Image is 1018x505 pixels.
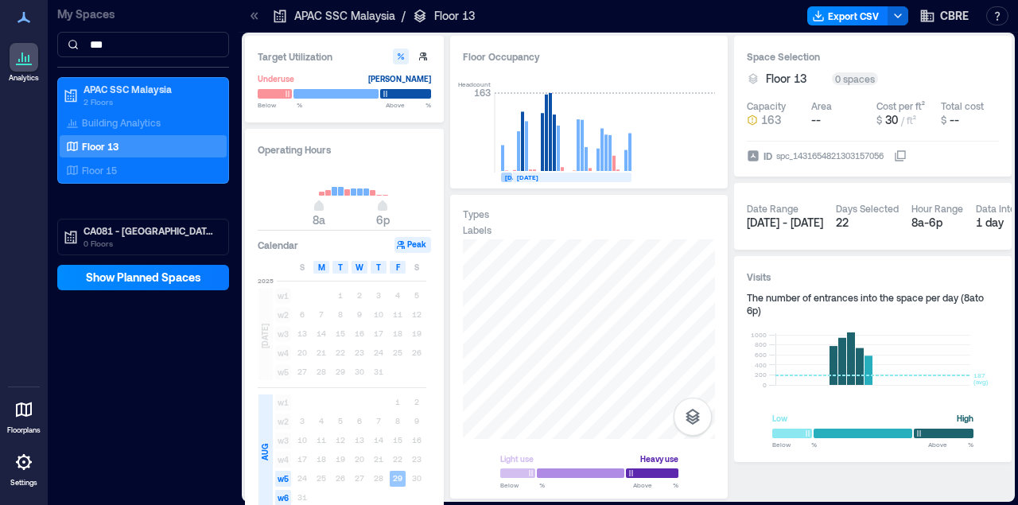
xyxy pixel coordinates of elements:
[755,351,767,359] tspan: 600
[275,452,291,468] span: w4
[402,8,406,24] p: /
[275,326,291,342] span: w3
[807,6,888,25] button: Export CSV
[376,213,390,227] span: 6p
[747,269,999,285] h3: Visits
[5,443,43,492] a: Settings
[911,202,963,215] div: Hour Range
[633,480,678,490] span: Above %
[275,414,291,429] span: w2
[4,38,44,87] a: Analytics
[747,99,786,112] div: Capacity
[275,433,291,449] span: w3
[836,215,899,231] div: 22
[258,49,431,64] h3: Target Utilization
[761,112,781,128] span: 163
[57,265,229,290] button: Show Planned Spaces
[86,270,201,286] span: Show Planned Spaces
[747,49,999,64] h3: Space Selection
[258,276,274,286] span: 2025
[775,148,885,164] div: spc_1431654821303157056
[500,451,534,467] div: Light use
[901,115,916,126] span: / ft²
[275,394,291,410] span: w1
[894,150,907,162] button: IDspc_1431654821303157056
[258,444,271,460] span: AUG
[747,291,999,317] div: The number of entrances into the space per day ( 8a to 6p )
[950,113,959,126] span: --
[747,202,798,215] div: Date Range
[876,112,934,128] button: $ 30 / ft²
[9,73,39,83] p: Analytics
[368,71,431,87] div: [PERSON_NAME]
[396,261,400,274] span: F
[258,324,271,348] span: [DATE]
[500,480,545,490] span: Below %
[258,100,302,110] span: Below %
[318,261,325,274] span: M
[772,440,817,449] span: Below %
[811,99,832,112] div: Area
[876,99,925,112] div: Cost per ft²
[747,216,823,229] span: [DATE] - [DATE]
[747,112,805,128] button: 163
[275,471,291,487] span: w5
[57,6,229,22] p: My Spaces
[313,213,325,227] span: 8a
[294,8,395,24] p: APAC SSC Malaysia
[766,71,806,87] span: Floor 13
[300,261,305,274] span: S
[463,208,489,220] div: Types
[463,223,492,236] div: Labels
[275,307,291,323] span: w2
[82,140,119,153] p: Floor 13
[10,478,37,488] p: Settings
[394,237,431,253] button: Peak
[84,224,217,237] p: CA081 - [GEOGRAPHIC_DATA] - 500 [GEOGRAPHIC_DATA]..
[376,261,381,274] span: T
[755,340,767,348] tspan: 800
[7,425,41,435] p: Floorplans
[275,288,291,304] span: w1
[957,410,973,426] div: High
[258,142,431,157] h3: Operating Hours
[517,173,538,181] text: [DATE]
[836,202,899,215] div: Days Selected
[414,261,419,274] span: S
[772,410,787,426] div: Low
[940,8,969,24] span: CBRE
[463,49,715,64] div: Floor Occupancy
[755,361,767,369] tspan: 400
[82,164,117,177] p: Floor 15
[832,72,878,85] div: 0 spaces
[911,215,963,231] div: 8a - 6p
[84,83,217,95] p: APAC SSC Malaysia
[751,331,767,339] tspan: 1000
[338,261,343,274] span: T
[915,3,973,29] button: CBRE
[84,95,217,108] p: 2 Floors
[258,71,294,87] div: Underuse
[434,8,475,24] p: Floor 13
[275,364,291,380] span: w5
[811,113,821,126] span: --
[941,99,984,112] div: Total cost
[766,71,826,87] button: Floor 13
[275,345,291,361] span: w4
[2,390,45,440] a: Floorplans
[356,261,363,274] span: W
[763,148,772,164] span: ID
[941,115,946,126] span: $
[640,451,678,467] div: Heavy use
[393,473,402,483] text: 29
[876,115,882,126] span: $
[84,237,217,250] p: 0 Floors
[505,173,526,181] text: [DATE]
[763,381,767,389] tspan: 0
[258,237,298,253] h3: Calendar
[386,100,431,110] span: Above %
[82,116,161,129] p: Building Analytics
[885,113,898,126] span: 30
[755,371,767,379] tspan: 200
[928,440,973,449] span: Above %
